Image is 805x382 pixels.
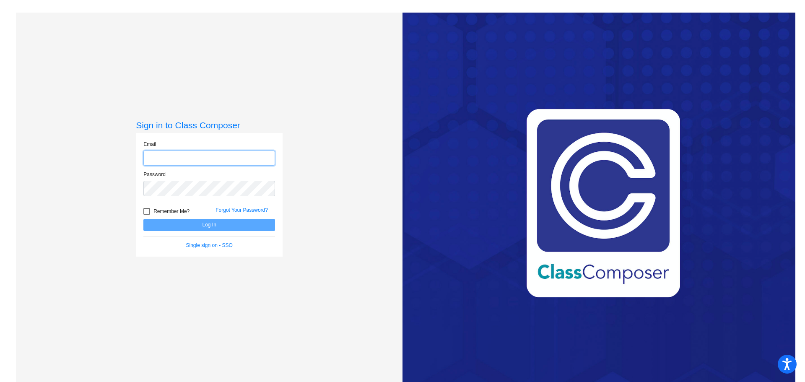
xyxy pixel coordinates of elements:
label: Email [143,140,156,148]
a: Single sign on - SSO [186,242,233,248]
span: Remember Me? [153,206,190,216]
a: Forgot Your Password? [216,207,268,213]
label: Password [143,171,166,178]
button: Log In [143,219,275,231]
h3: Sign in to Class Composer [136,120,283,130]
